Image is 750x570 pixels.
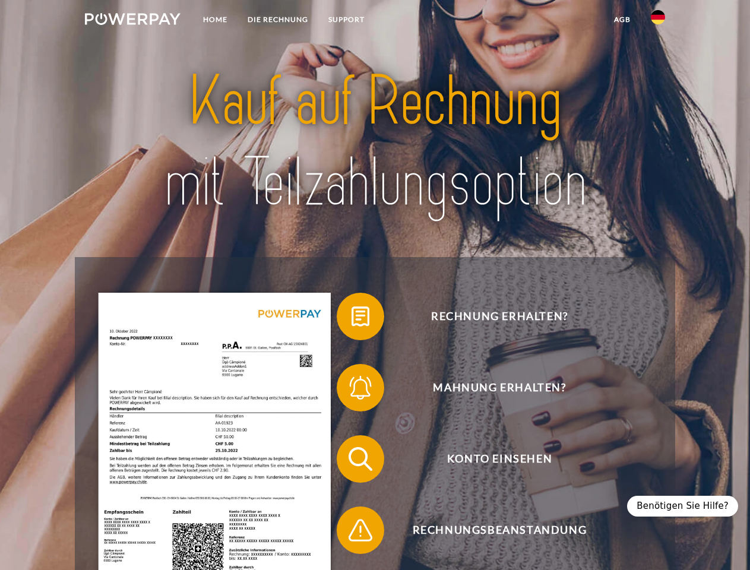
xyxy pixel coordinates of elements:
button: Rechnung erhalten? [337,293,645,340]
img: qb_bell.svg [346,373,375,403]
button: Rechnungsbeanstandung [337,506,645,554]
img: qb_bill.svg [346,302,375,331]
span: Rechnung erhalten? [354,293,645,340]
a: agb [604,9,641,30]
a: SUPPORT [318,9,375,30]
img: title-powerpay_de.svg [113,57,637,227]
button: Mahnung erhalten? [337,364,645,411]
img: de [651,10,665,24]
img: qb_warning.svg [346,515,375,545]
img: qb_search.svg [346,444,375,474]
div: Benötigen Sie Hilfe? [627,496,738,517]
img: logo-powerpay-white.svg [85,13,181,25]
span: Mahnung erhalten? [354,364,645,411]
a: Home [193,9,238,30]
a: DIE RECHNUNG [238,9,318,30]
span: Konto einsehen [354,435,645,483]
span: Rechnungsbeanstandung [354,506,645,554]
button: Konto einsehen [337,435,645,483]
